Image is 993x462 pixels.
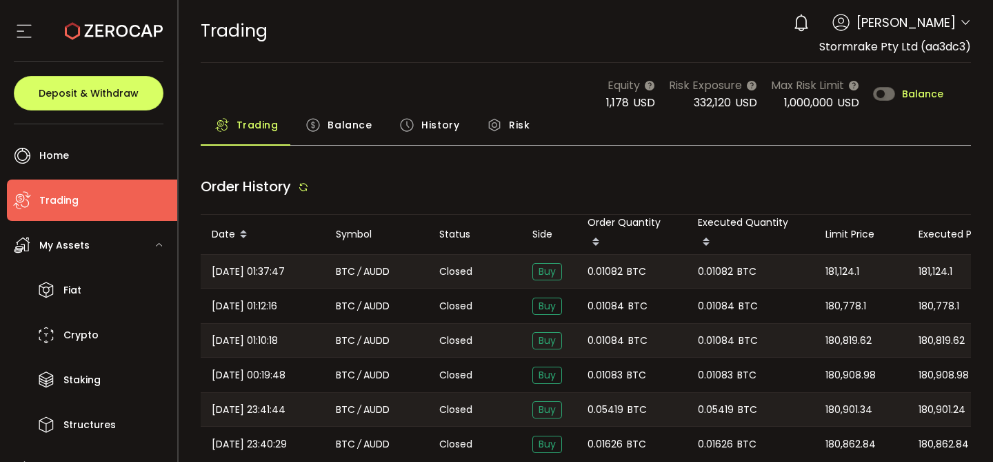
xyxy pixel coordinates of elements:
[39,88,139,98] span: Deposit & Withdraw
[606,95,629,110] span: 1,178
[532,367,562,384] span: Buy
[63,415,116,435] span: Structures
[739,298,758,314] span: BTC
[825,402,872,418] span: 180,901.34
[687,215,814,254] div: Executed Quantity
[212,367,285,383] span: [DATE] 00:19:48
[201,223,325,247] div: Date
[63,370,101,390] span: Staking
[14,76,163,110] button: Deposit & Withdraw
[39,146,69,166] span: Home
[737,367,756,383] span: BTC
[588,264,623,280] span: 0.01082
[735,95,757,110] span: USD
[588,402,623,418] span: 0.05419
[532,436,562,453] span: Buy
[627,436,646,452] span: BTC
[336,298,355,314] span: BTC
[628,333,648,349] span: BTC
[363,367,390,383] span: AUDD
[39,191,79,211] span: Trading
[698,402,734,418] span: 0.05419
[357,264,361,280] em: /
[608,77,640,94] span: Equity
[919,298,959,314] span: 180,778.1
[336,333,355,349] span: BTC
[576,215,687,254] div: Order Quantity
[201,177,291,196] span: Order History
[698,264,733,280] span: 0.01082
[698,367,733,383] span: 0.01083
[919,436,969,452] span: 180,862.84
[532,401,562,418] span: Buy
[421,111,459,139] span: History
[439,334,472,348] span: Closed
[532,332,562,349] span: Buy
[439,437,472,452] span: Closed
[325,227,428,242] div: Symbol
[336,402,355,418] span: BTC
[63,280,81,300] span: Fiat
[363,333,390,349] span: AUDD
[588,333,624,349] span: 0.01084
[737,436,756,452] span: BTC
[363,298,390,314] span: AUDD
[825,367,876,383] span: 180,908.98
[588,298,624,314] span: 0.01084
[825,333,872,349] span: 180,819.62
[532,298,562,315] span: Buy
[919,333,965,349] span: 180,819.62
[357,436,361,452] em: /
[439,368,472,383] span: Closed
[902,89,943,99] span: Balance
[919,367,969,383] span: 180,908.98
[336,367,355,383] span: BTC
[739,333,758,349] span: BTC
[532,263,562,280] span: Buy
[919,264,952,280] span: 181,124.1
[627,367,646,383] span: BTC
[698,436,733,452] span: 0.01626
[694,95,731,110] span: 332,120
[357,367,361,383] em: /
[628,298,648,314] span: BTC
[819,39,971,55] span: Stormrake Pty Ltd (aa3dc3)
[698,333,734,349] span: 0.01084
[336,264,355,280] span: BTC
[669,77,742,94] span: Risk Exposure
[328,111,372,139] span: Balance
[439,299,472,314] span: Closed
[771,77,844,94] span: Max Risk Limit
[63,325,99,345] span: Crypto
[39,235,90,256] span: My Assets
[814,227,907,242] div: Limit Price
[784,95,833,110] span: 1,000,000
[212,333,278,349] span: [DATE] 01:10:18
[363,436,390,452] span: AUDD
[237,111,279,139] span: Trading
[212,402,285,418] span: [DATE] 23:41:44
[588,436,623,452] span: 0.01626
[212,264,285,280] span: [DATE] 01:37:47
[212,436,287,452] span: [DATE] 23:40:29
[363,264,390,280] span: AUDD
[825,264,859,280] span: 181,124.1
[628,402,647,418] span: BTC
[212,298,277,314] span: [DATE] 01:12:16
[633,95,655,110] span: USD
[357,298,361,314] em: /
[363,402,390,418] span: AUDD
[737,264,756,280] span: BTC
[357,333,361,349] em: /
[336,436,355,452] span: BTC
[698,298,734,314] span: 0.01084
[509,111,530,139] span: Risk
[919,402,965,418] span: 180,901.24
[439,403,472,417] span: Closed
[837,95,859,110] span: USD
[825,298,866,314] span: 180,778.1
[738,402,757,418] span: BTC
[521,227,576,242] div: Side
[201,19,268,43] span: Trading
[588,367,623,383] span: 0.01083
